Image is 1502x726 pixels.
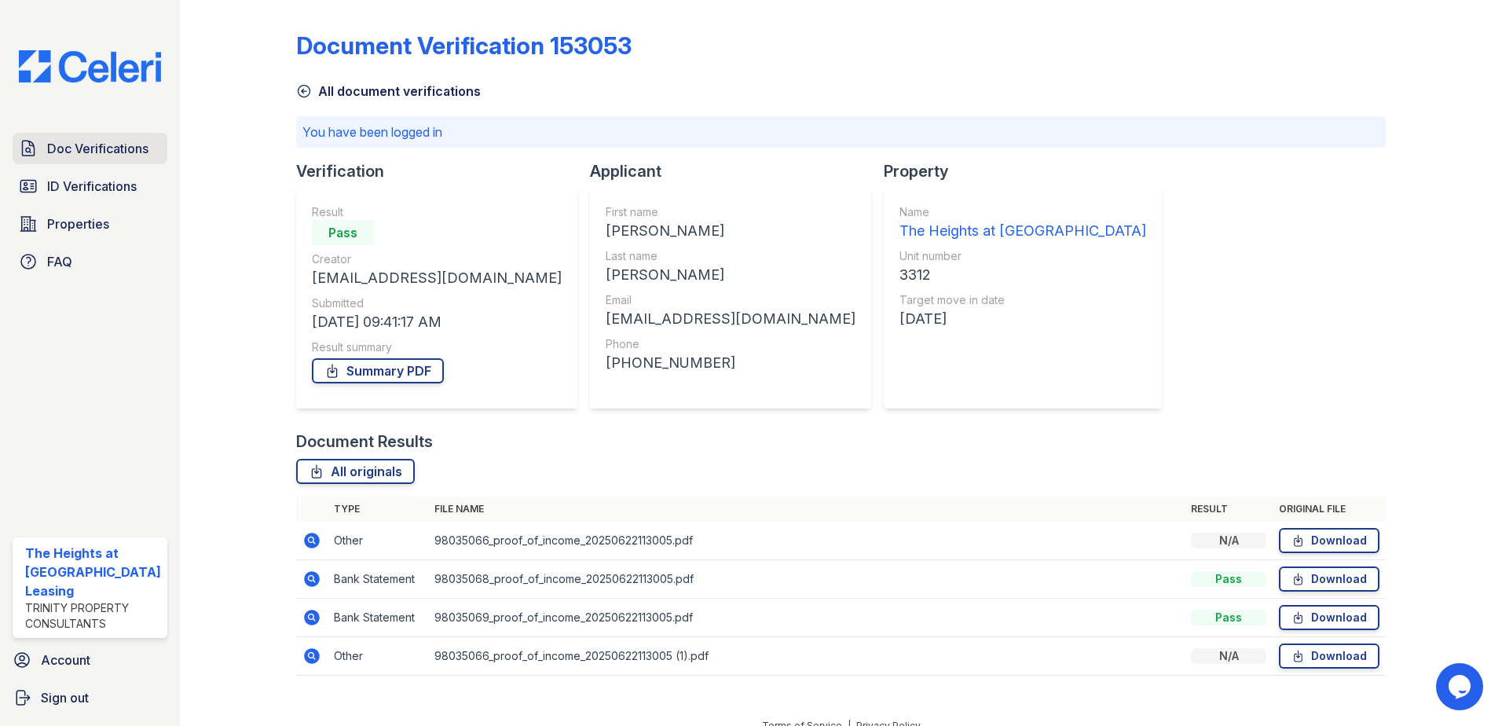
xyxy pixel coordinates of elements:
[328,637,428,676] td: Other
[47,177,137,196] span: ID Verifications
[1191,610,1266,625] div: Pass
[606,292,855,308] div: Email
[296,31,632,60] div: Document Verification 153053
[312,220,375,245] div: Pass
[312,339,562,355] div: Result summary
[13,133,167,164] a: Doc Verifications
[312,251,562,267] div: Creator
[899,308,1146,330] div: [DATE]
[6,682,174,713] a: Sign out
[41,688,89,707] span: Sign out
[1279,566,1379,592] a: Download
[428,522,1185,560] td: 98035066_proof_of_income_20250622113005.pdf
[296,160,590,182] div: Verification
[428,497,1185,522] th: File name
[1191,648,1266,664] div: N/A
[1279,605,1379,630] a: Download
[899,220,1146,242] div: The Heights at [GEOGRAPHIC_DATA]
[606,248,855,264] div: Last name
[606,336,855,352] div: Phone
[606,220,855,242] div: [PERSON_NAME]
[47,252,72,271] span: FAQ
[1273,497,1386,522] th: Original file
[312,311,562,333] div: [DATE] 09:41:17 AM
[328,497,428,522] th: Type
[312,295,562,311] div: Submitted
[899,204,1146,242] a: Name The Heights at [GEOGRAPHIC_DATA]
[312,358,444,383] a: Summary PDF
[328,522,428,560] td: Other
[606,352,855,374] div: [PHONE_NUMBER]
[312,267,562,289] div: [EMAIL_ADDRESS][DOMAIN_NAME]
[884,160,1174,182] div: Property
[606,264,855,286] div: [PERSON_NAME]
[6,50,174,82] img: CE_Logo_Blue-a8612792a0a2168367f1c8372b55b34899dd931a85d93a1a3d3e32e68fde9ad4.png
[899,264,1146,286] div: 3312
[1191,533,1266,548] div: N/A
[590,160,884,182] div: Applicant
[41,651,90,669] span: Account
[312,204,562,220] div: Result
[1279,643,1379,669] a: Download
[13,246,167,277] a: FAQ
[13,170,167,202] a: ID Verifications
[899,204,1146,220] div: Name
[1279,528,1379,553] a: Download
[296,82,481,101] a: All document verifications
[328,599,428,637] td: Bank Statement
[428,560,1185,599] td: 98035068_proof_of_income_20250622113005.pdf
[606,308,855,330] div: [EMAIL_ADDRESS][DOMAIN_NAME]
[25,544,161,600] div: The Heights at [GEOGRAPHIC_DATA] Leasing
[428,599,1185,637] td: 98035069_proof_of_income_20250622113005.pdf
[25,600,161,632] div: Trinity Property Consultants
[899,292,1146,308] div: Target move in date
[47,214,109,233] span: Properties
[428,637,1185,676] td: 98035066_proof_of_income_20250622113005 (1).pdf
[302,123,1380,141] p: You have been logged in
[328,560,428,599] td: Bank Statement
[606,204,855,220] div: First name
[13,208,167,240] a: Properties
[296,459,415,484] a: All originals
[1436,663,1486,710] iframe: chat widget
[47,139,148,158] span: Doc Verifications
[6,644,174,676] a: Account
[1185,497,1273,522] th: Result
[899,248,1146,264] div: Unit number
[296,431,433,453] div: Document Results
[1191,571,1266,587] div: Pass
